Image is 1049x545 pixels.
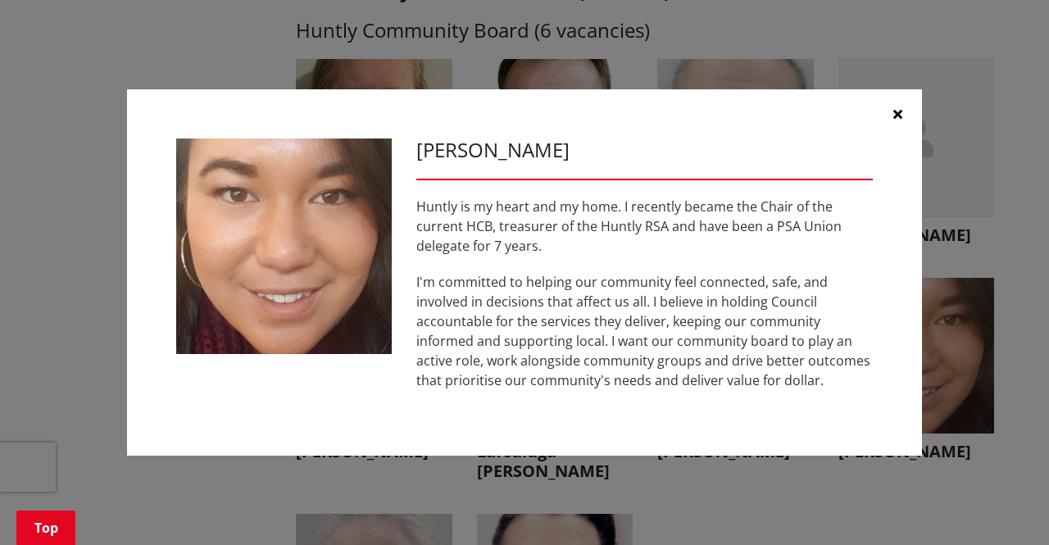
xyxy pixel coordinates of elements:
iframe: Messenger Launcher [974,476,1033,535]
p: I'm committed to helping our community feel connected, safe, and involved in decisions that affec... [416,272,873,390]
img: WO-B-HU__WAWATAI_E__XerB5 [176,139,392,354]
p: Huntly is my heart and my home. I recently became the Chair of the current HCB, treasurer of the ... [416,197,873,256]
h3: [PERSON_NAME] [416,139,873,162]
a: Top [16,511,75,545]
